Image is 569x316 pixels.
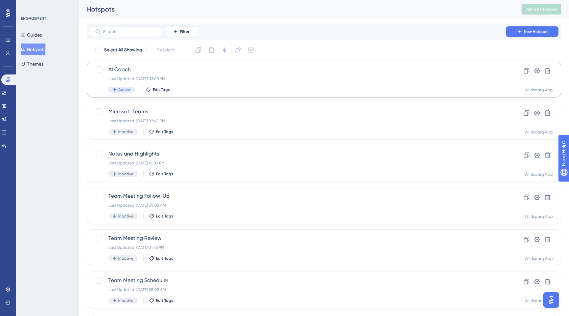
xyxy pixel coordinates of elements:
[118,87,130,92] span: Active
[525,298,553,303] div: Wildsparq App
[108,160,487,166] div: Last Updated: [DATE] 10:09 PM
[165,26,198,37] button: Filter
[108,192,487,200] span: Team Meeting Follow-Up
[104,46,142,54] span: Select All Showing
[156,256,173,261] span: Edit Tags
[156,171,173,177] span: Edit Tags
[108,118,487,124] div: Last Updated: [DATE] 02:45 PM
[21,29,42,41] button: Guides
[525,256,553,261] div: Wildsparq App
[118,171,133,177] span: Inactive
[149,129,173,134] button: Edit Tags
[108,108,487,116] span: Microsoft Teams
[156,129,173,134] span: Edit Tags
[118,298,133,303] span: Inactive
[526,7,557,12] span: Publish Changes
[541,290,561,310] iframe: UserGuiding AI Assistant Launcher
[150,44,181,56] button: Deselect
[108,203,487,208] div: Last Updated: [DATE] 05:02 AM
[118,214,133,219] span: Inactive
[153,87,170,92] span: Edit Tags
[525,214,553,219] div: Wildsparq App
[149,298,173,303] button: Edit Tags
[108,76,487,81] div: Last Updated: [DATE] 03:03 PM
[108,150,487,158] span: Notes and Highlights
[156,214,173,219] span: Edit Tags
[525,172,553,177] div: Wildsparq App
[118,256,133,261] span: Inactive
[108,66,487,73] span: AI Coach
[15,2,41,10] span: Need Help?
[108,287,487,292] div: Last Updated: [DATE] 05:02 AM
[149,214,173,219] button: Edit Tags
[525,129,553,135] div: Wildsparq App
[149,171,173,177] button: Edit Tags
[149,256,173,261] button: Edit Tags
[118,129,133,134] span: Inactive
[146,87,170,92] button: Edit Tags
[108,245,487,250] div: Last Updated: [DATE] 01:46 PM
[180,29,189,34] span: Filter
[156,46,175,54] span: Deselect
[21,16,46,21] div: ENGAGEMENT
[21,58,43,70] button: Themes
[522,4,561,14] button: Publish Changes
[524,29,548,34] span: New Hotspot
[108,276,487,284] span: Team Meeting Scheduler
[87,5,505,14] div: Hotspots
[156,298,173,303] span: Edit Tags
[525,87,553,93] div: Wildsparq App
[108,234,487,242] span: Team Meeting Review
[21,43,45,55] button: Hotspots
[103,29,156,34] input: Search
[506,26,558,37] button: New Hotspot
